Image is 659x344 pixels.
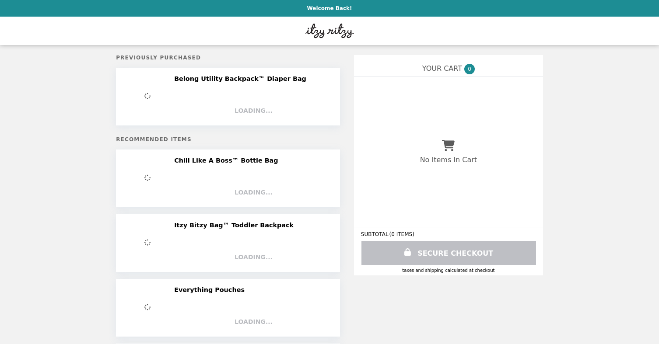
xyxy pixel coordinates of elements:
span: ( 0 ITEMS ) [389,231,414,237]
h2: Everything Pouches [174,286,248,294]
h5: Previously Purchased [116,55,340,61]
span: 0 [464,64,475,74]
p: No Items In Cart [420,156,477,164]
h2: Itzy Bitzy Bag™ Toddler Backpack [174,221,297,229]
p: Welcome Back! [307,5,352,11]
h2: Belong Utility Backpack™ Diaper Bag [174,75,310,83]
span: YOUR CART [422,64,462,73]
span: SUBTOTAL [361,231,389,237]
h2: Chill Like A Boss™ Bottle Bag [174,156,282,164]
div: Taxes and Shipping calculated at checkout [361,268,536,273]
h5: Recommended Items [116,136,340,142]
img: Brand Logo [294,22,365,40]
